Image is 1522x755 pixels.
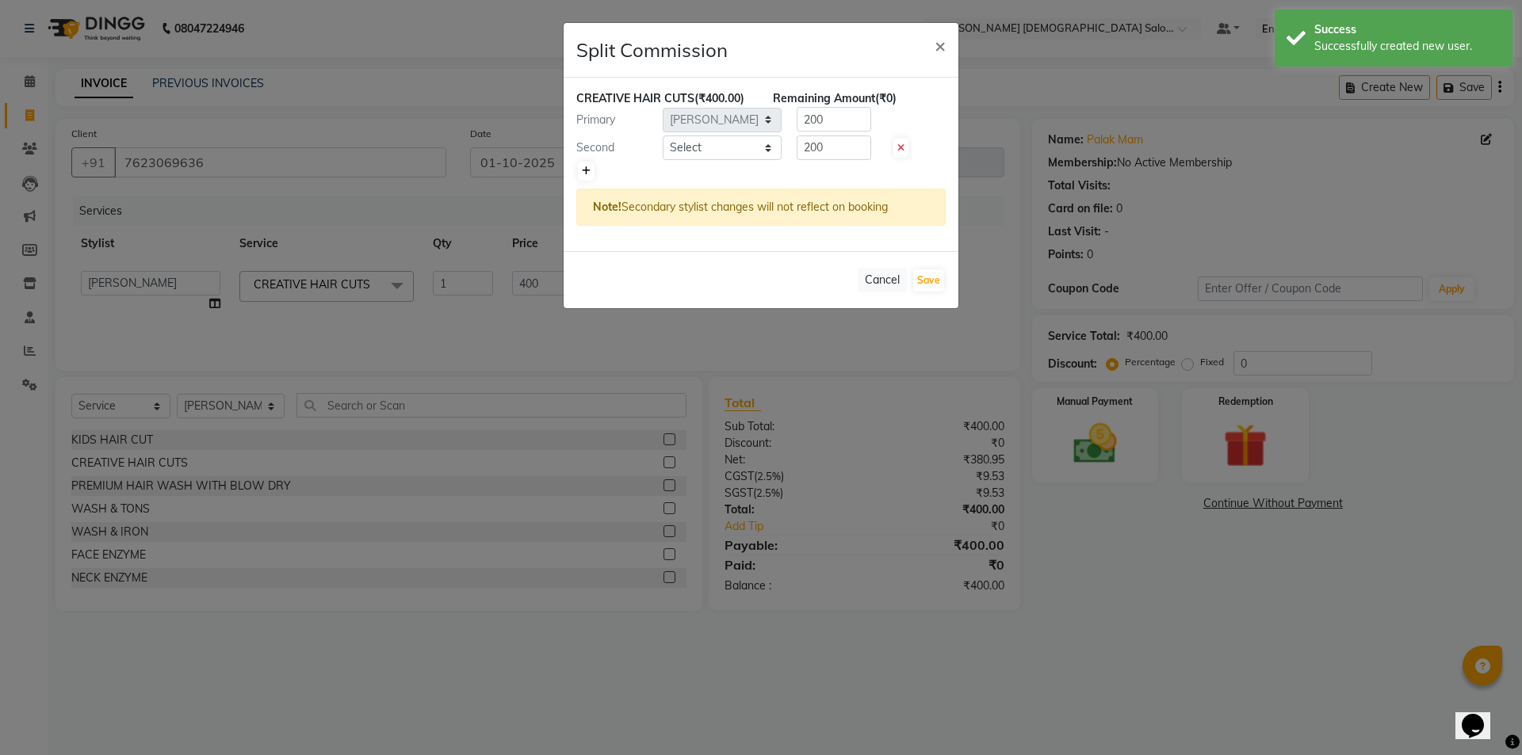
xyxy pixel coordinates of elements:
[564,112,663,128] div: Primary
[922,23,958,67] button: Close
[773,91,875,105] span: Remaining Amount
[1314,38,1501,55] div: Successfully created new user.
[576,36,728,64] h4: Split Commission
[576,189,946,226] div: Secondary stylist changes will not reflect on booking
[1314,21,1501,38] div: Success
[564,139,663,156] div: Second
[858,268,907,292] button: Cancel
[935,33,946,57] span: ×
[913,269,944,292] button: Save
[1455,692,1506,739] iframe: chat widget
[694,91,744,105] span: (₹400.00)
[576,91,694,105] span: CREATIVE HAIR CUTS
[593,200,621,214] strong: Note!
[875,91,897,105] span: (₹0)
